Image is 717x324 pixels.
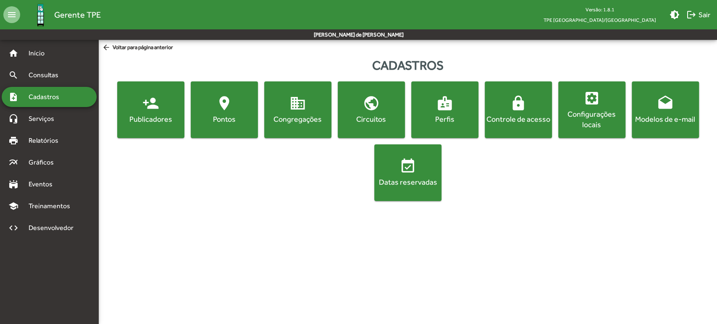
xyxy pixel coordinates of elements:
[289,95,306,112] mat-icon: domain
[24,92,70,102] span: Cadastros
[20,1,101,29] a: Gerente TPE
[24,48,57,58] span: Início
[411,81,478,138] button: Perfis
[8,136,18,146] mat-icon: print
[3,6,20,23] mat-icon: menu
[24,136,69,146] span: Relatórios
[216,95,233,112] mat-icon: location_on
[363,95,380,112] mat-icon: public
[266,114,330,124] div: Congregações
[24,157,65,167] span: Gráficos
[486,114,550,124] div: Controle de acesso
[102,43,173,52] span: Voltar para página anterior
[8,114,18,124] mat-icon: headset_mic
[99,56,717,75] div: Cadastros
[583,90,600,107] mat-icon: settings_applications
[558,81,625,138] button: Configurações locais
[560,109,624,130] div: Configurações locais
[117,81,184,138] button: Publicadores
[27,1,54,29] img: Logo
[657,95,674,112] mat-icon: drafts
[24,70,69,80] span: Consultas
[192,114,256,124] div: Pontos
[374,144,441,201] button: Datas reservadas
[683,7,714,22] button: Sair
[510,95,527,112] mat-icon: lock
[339,114,403,124] div: Circuitos
[399,158,416,175] mat-icon: event_available
[102,43,113,52] mat-icon: arrow_back
[485,81,552,138] button: Controle de acesso
[119,114,183,124] div: Publicadores
[376,177,440,187] div: Datas reservadas
[142,95,159,112] mat-icon: person_add
[191,81,258,138] button: Pontos
[54,8,101,21] span: Gerente TPE
[633,114,697,124] div: Modelos de e-mail
[537,4,663,15] div: Versão: 1.8.1
[632,81,699,138] button: Modelos de e-mail
[537,15,663,25] span: TPE [GEOGRAPHIC_DATA]/[GEOGRAPHIC_DATA]
[686,10,696,20] mat-icon: logout
[24,201,80,211] span: Treinamentos
[670,10,680,20] mat-icon: brightness_medium
[686,7,710,22] span: Sair
[413,114,477,124] div: Perfis
[436,95,453,112] mat-icon: badge
[8,201,18,211] mat-icon: school
[8,48,18,58] mat-icon: home
[338,81,405,138] button: Circuitos
[264,81,331,138] button: Congregações
[24,179,64,189] span: Eventos
[8,92,18,102] mat-icon: note_add
[8,157,18,167] mat-icon: multiline_chart
[8,70,18,80] mat-icon: search
[8,179,18,189] mat-icon: stadium
[24,114,66,124] span: Serviços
